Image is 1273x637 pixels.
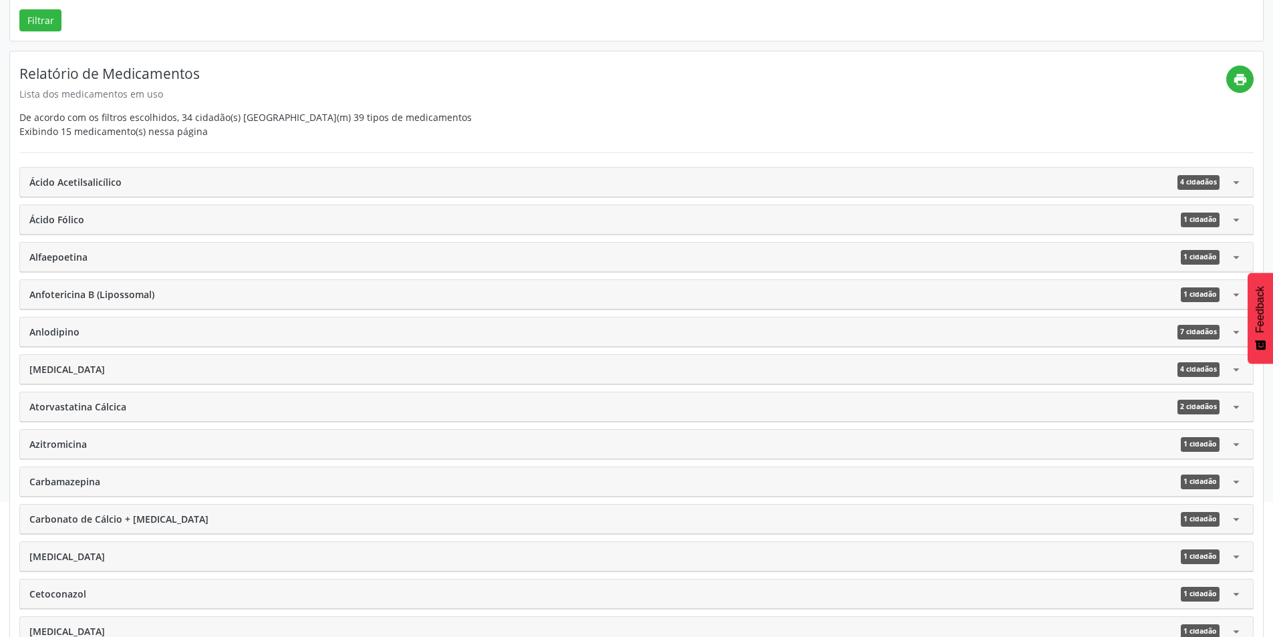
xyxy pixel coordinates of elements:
span: 2 cidadãos [1177,400,1220,414]
i: arrow_drop_down [1229,475,1244,489]
span: 1 cidadão [1181,437,1220,452]
span: 4 cidadãos [1177,175,1220,190]
span: Anfotericina B (Lipossomal) [29,287,154,302]
span: 4 cidadãos [1177,362,1220,377]
span: Anlodipino [29,325,80,340]
span: Carbonato de Cálcio + [MEDICAL_DATA] [29,512,208,527]
span: Cetoconazol [29,587,86,602]
button: Feedback - Mostrar pesquisa [1248,273,1273,364]
i: arrow_drop_down [1229,362,1244,377]
a: print [1226,66,1254,93]
button: Filtrar [19,9,61,32]
i: arrow_drop_down [1229,213,1244,227]
i: print [1233,72,1248,87]
span: Azitromicina [29,437,87,452]
div: De acordo com os filtros escolhidos, 34 cidadão(s) [GEOGRAPHIC_DATA](m) 39 tipos de medicamentos [19,66,1226,138]
i: arrow_drop_down [1229,512,1244,527]
span: 1 cidadão [1181,287,1220,302]
h4: Relatório de Medicamentos [19,66,1226,82]
i: arrow_drop_down [1229,250,1244,265]
span: 1 cidadão [1181,213,1220,227]
i: arrow_drop_down [1229,437,1244,452]
span: 1 cidadão [1181,475,1220,489]
span: 1 cidadão [1181,549,1220,564]
span: Ácido Acetilsalicílico [29,175,122,190]
span: Alfaepoetina [29,250,88,265]
span: [MEDICAL_DATA] [29,362,105,377]
span: 1 cidadão [1181,250,1220,265]
i: arrow_drop_down [1229,175,1244,190]
span: [MEDICAL_DATA] [29,549,105,564]
span: Ácido Fólico [29,213,84,227]
i: arrow_drop_down [1229,549,1244,564]
span: Atorvastatina Cálcica [29,400,126,414]
span: 7 cidadãos [1177,325,1220,340]
i: arrow_drop_down [1229,325,1244,340]
span: 1 cidadão [1181,512,1220,527]
div: Exibindo 15 medicamento(s) nessa página [19,124,1226,138]
i: arrow_drop_down [1229,400,1244,414]
div: Lista dos medicamentos em uso [19,87,1226,101]
span: Feedback [1254,286,1266,333]
i: arrow_drop_down [1229,287,1244,302]
i: arrow_drop_down [1229,587,1244,602]
span: Carbamazepina [29,475,100,489]
span: 1 cidadão [1181,587,1220,602]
